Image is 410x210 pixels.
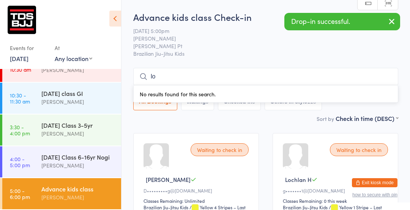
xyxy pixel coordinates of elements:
div: [DATE] class GI [41,89,115,97]
button: how to secure with pin [352,192,397,197]
div: At [55,42,92,54]
div: Waiting to check in [330,143,388,156]
span: Lochlan H [285,176,312,183]
div: g•••••••1@[DOMAIN_NAME] [283,187,390,194]
div: Events for [10,42,47,54]
span: [PERSON_NAME] Pt [133,42,386,50]
span: [DATE] 5:00pm [133,27,386,34]
time: 5:00 - 6:00 pm [10,188,30,200]
input: Search [133,68,398,85]
div: [PERSON_NAME] [41,193,115,202]
h2: Advance kids class Check-in [133,11,398,23]
div: Advance kids class [41,185,115,193]
a: [DATE] [10,54,28,63]
time: 9:30 - 10:30 am [10,60,31,72]
div: Classes Remaining: 0 this week [283,197,390,204]
div: Any location [55,54,92,63]
div: [PERSON_NAME] [41,97,115,106]
div: [DATE] Class 3-5yr [41,121,115,129]
a: 5:00 -6:00 pmAdvance kids class[PERSON_NAME] [2,178,121,209]
time: 4:00 - 5:00 pm [10,156,30,168]
label: Sort by [317,115,334,122]
div: No results found for this search. [133,85,398,103]
span: [PERSON_NAME] [146,176,191,183]
span: Brazilian Jiu-Jitsu Kids [133,50,398,57]
button: Exit kiosk mode [352,178,397,187]
time: 3:30 - 4:00 pm [10,124,30,136]
span: [PERSON_NAME] [133,34,386,42]
div: Waiting to check in [191,143,249,156]
div: Check in time (DESC) [336,114,398,122]
div: D•••••••••g@[DOMAIN_NAME] [143,187,251,194]
a: 4:00 -5:00 pm[DATE] Class 6-16yr Nogi[PERSON_NAME] [2,146,121,177]
a: 10:30 -11:30 am[DATE] class GI[PERSON_NAME] [2,83,121,114]
div: Classes Remaining: Unlimited [143,197,251,204]
div: [PERSON_NAME] [41,129,115,138]
div: Drop-in successful. [284,13,400,30]
div: [PERSON_NAME] [41,66,115,74]
img: gary-porter-tds-bjj [8,6,36,34]
div: [PERSON_NAME] [41,161,115,170]
div: [DATE] Class 6-16yr Nogi [41,153,115,161]
a: 3:30 -4:00 pm[DATE] Class 3-5yr[PERSON_NAME] [2,114,121,146]
time: 10:30 - 11:30 am [10,92,30,104]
